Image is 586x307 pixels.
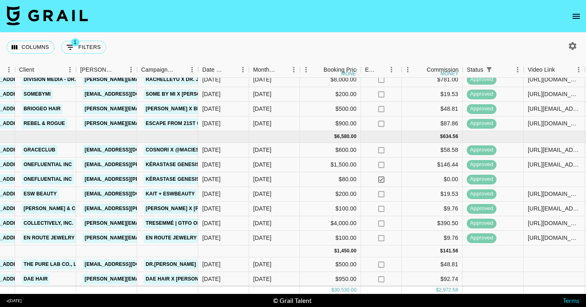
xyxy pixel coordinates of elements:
a: [EMAIL_ADDRESS][PERSON_NAME][DOMAIN_NAME] [83,204,215,214]
div: $500.00 [300,257,361,272]
div: 7/15/2025 [202,190,221,198]
button: Menu [64,64,76,76]
div: Status [463,62,524,78]
div: [PERSON_NAME] [80,62,114,78]
img: Grail Talent [7,6,88,25]
div: $146.44 [402,158,463,172]
div: Campaign (Type) [141,62,175,78]
span: approved [467,76,496,83]
div: 6/3/2025 [202,90,221,98]
a: [EMAIL_ADDRESS][DOMAIN_NAME] [83,189,174,199]
button: Sort [34,64,46,75]
span: approved [467,90,496,98]
a: Rachelleyu x Dr. Jart [144,75,211,85]
div: https://www.tiktok.com/@k_hartss/video/7528264619064888607 [528,190,580,198]
a: Briogeo Hair [22,104,63,114]
div: $1,500.00 [300,158,361,172]
a: TRESemmé | GTFO Of Bed (Head) At-Home | [PERSON_NAME] [144,218,303,228]
div: $100.00 [300,202,361,216]
a: OneFluential Inc [22,160,74,170]
button: Menu [300,64,312,76]
div: $900.00 [300,116,361,131]
div: money [341,71,360,76]
div: Booking Price [324,62,359,78]
div: Jul '25 [253,146,271,154]
div: Campaign (Type) [137,62,198,78]
a: [PERSON_NAME][EMAIL_ADDRESS][PERSON_NAME][DOMAIN_NAME] [83,104,257,114]
a: [EMAIL_ADDRESS][PERSON_NAME][DOMAIN_NAME] [83,174,215,184]
button: Menu [385,64,398,76]
button: Sort [415,64,426,75]
div: Video Link [524,62,585,78]
div: $92.74 [402,272,463,287]
a: Dae Hair [22,274,50,284]
div: Jul '25 [253,175,271,183]
span: approved [467,190,496,198]
div: $390.50 [402,216,463,231]
a: En Route Jewelry x Kait [144,233,216,243]
div: Month Due [253,62,276,78]
button: Sort [376,64,388,75]
div: $48.81 [402,102,463,116]
div: 7/28/2025 [202,160,221,169]
button: Menu [512,64,524,76]
div: Jun '25 [253,119,271,127]
div: 141.56 [443,248,458,254]
div: $4,000.00 [300,216,361,231]
div: 6/19/2025 [202,119,221,127]
div: Jul '25 [253,160,271,169]
a: [PERSON_NAME][EMAIL_ADDRESS][PERSON_NAME][DOMAIN_NAME] [83,233,257,243]
div: https://www.tiktok.com/@k_hartss/video/7530742253187337503 [528,234,580,242]
div: $781.00 [402,72,463,87]
span: approved [467,175,496,183]
div: Expenses: Remove Commission? [365,62,376,78]
div: Jul '25 [253,234,271,242]
div: 7/8/2025 [202,204,221,213]
div: Date Created [198,62,249,78]
div: Month Due [249,62,300,78]
button: Menu [573,64,585,76]
a: [PERSON_NAME] x [PERSON_NAME] [144,204,237,214]
div: Video Link [528,62,555,78]
button: Select columns [7,41,55,54]
span: approved [467,120,496,127]
div: 1 active filter [483,64,495,75]
div: Commission [426,62,459,78]
div: https://www.tiktok.com/@maciesnell/video/7519536885660781837?_r=1&_t=ZT-8tMe8WUpgwl [528,105,580,113]
button: Menu [125,64,137,76]
div: $8,000.00 [300,72,361,87]
div: $9.76 [402,202,463,216]
a: Escape From 21st Century [144,118,223,129]
div: https://www.tiktok.com/@maciesnell/video/7530757031150587150?_t=ZM-8yS3JLnHhHK&_r=1 [528,146,580,154]
a: OneFluential Inc [22,174,74,184]
button: Menu [3,64,15,76]
button: Sort [276,64,288,75]
span: approved [467,105,496,113]
div: $19.53 [402,87,463,102]
span: approved [467,234,496,242]
div: 6/3/2025 [202,75,221,83]
span: 1 [71,38,79,46]
div: 7/28/2025 [202,146,221,154]
div: Jun '25 [253,90,271,98]
a: [PERSON_NAME][EMAIL_ADDRESS][DOMAIN_NAME] [83,274,215,284]
a: [PERSON_NAME] & Co LLC [22,204,92,214]
div: 6/16/2025 [202,105,221,113]
div: $100.00 [300,231,361,246]
button: Show filters [61,41,106,54]
a: Division Media - Dr.Jart+ [22,75,94,85]
div: $950.00 [300,272,361,287]
div: Jul '25 [253,190,271,198]
div: 7/24/2025 [202,234,221,242]
div: $ [436,287,439,294]
button: Sort [175,64,186,75]
div: $200.00 [300,87,361,102]
div: $19.53 [402,187,463,202]
div: $58.58 [402,143,463,158]
a: [PERSON_NAME] x Briogeo [144,104,219,114]
div: Client [19,62,34,78]
button: Menu [186,64,198,76]
span: approved [467,146,496,154]
a: [EMAIL_ADDRESS][PERSON_NAME][DOMAIN_NAME] [83,160,215,170]
a: Kérastase Genesis: [PERSON_NAME] Expenses [144,174,275,184]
